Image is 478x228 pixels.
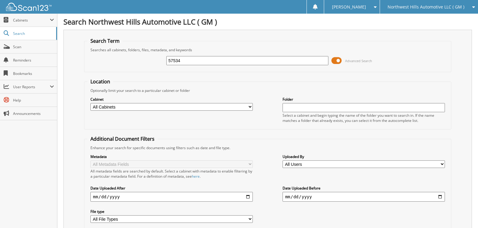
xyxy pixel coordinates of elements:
span: [PERSON_NAME] [332,5,366,9]
div: Optionally limit your search to a particular cabinet or folder [87,88,448,93]
iframe: Chat Widget [448,199,478,228]
a: here [192,174,200,179]
legend: Location [87,78,113,85]
div: Select a cabinet and begin typing the name of the folder you want to search in. If the name match... [283,113,445,123]
span: Announcements [13,111,54,116]
legend: Additional Document Filters [87,136,158,142]
label: Date Uploaded Before [283,186,445,191]
label: Date Uploaded After [90,186,253,191]
span: Help [13,98,54,103]
span: Northwest Hills Automotive LLC ( GM ) [388,5,464,9]
input: end [283,192,445,202]
span: Bookmarks [13,71,54,76]
span: User Reports [13,84,50,89]
span: Scan [13,44,54,49]
span: Cabinets [13,18,50,23]
h1: Search Northwest Hills Automotive LLC ( GM ) [63,17,472,27]
label: Uploaded By [283,154,445,159]
img: scan123-logo-white.svg [6,3,52,11]
span: Advanced Search [345,59,372,63]
label: Cabinet [90,97,253,102]
div: Enhance your search for specific documents using filters such as date and file type. [87,145,448,150]
span: Search [13,31,53,36]
div: Searches all cabinets, folders, files, metadata, and keywords [87,47,448,52]
div: All metadata fields are searched by default. Select a cabinet with metadata to enable filtering b... [90,169,253,179]
legend: Search Term [87,38,123,44]
label: File type [90,209,253,214]
label: Folder [283,97,445,102]
label: Metadata [90,154,253,159]
input: start [90,192,253,202]
span: Reminders [13,58,54,63]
